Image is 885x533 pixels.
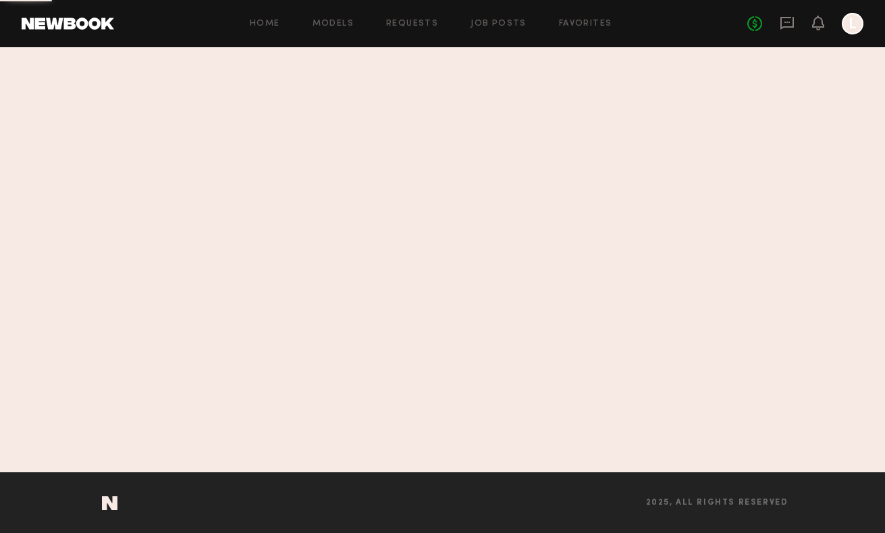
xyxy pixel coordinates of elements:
a: Favorites [559,20,612,28]
a: Requests [386,20,438,28]
span: 2025, all rights reserved [646,499,788,507]
a: Models [313,20,354,28]
a: Home [250,20,280,28]
a: L [842,13,863,34]
a: Job Posts [471,20,527,28]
